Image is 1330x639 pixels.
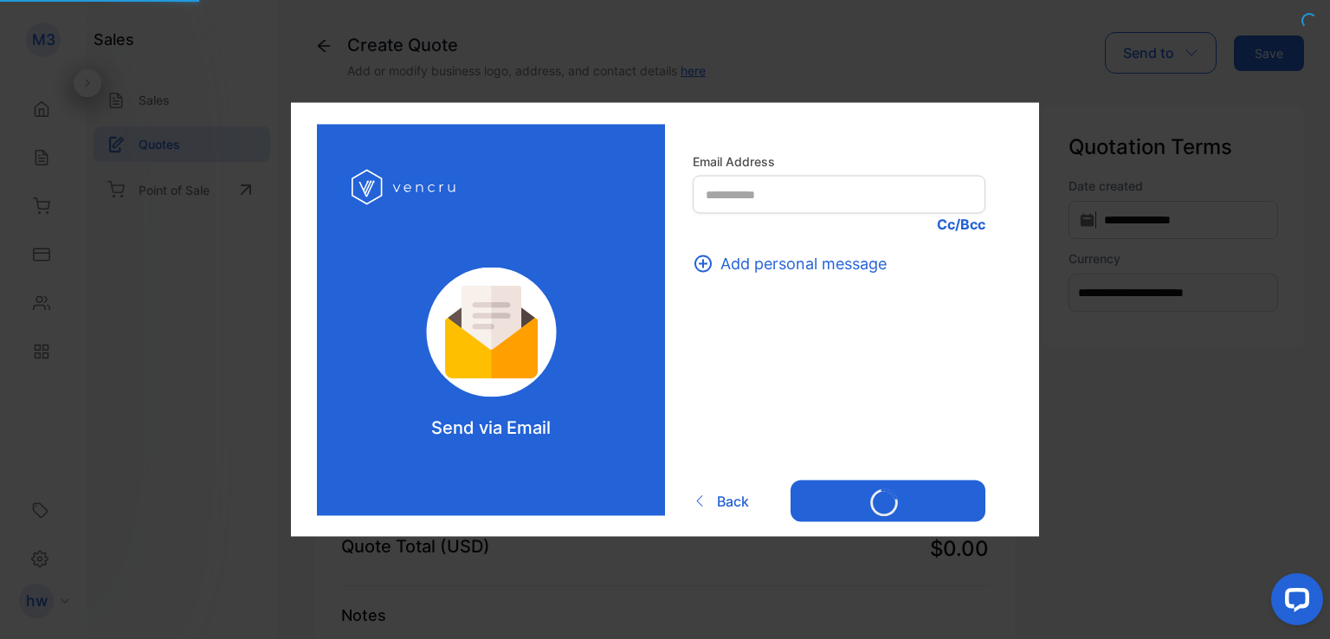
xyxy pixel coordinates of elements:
span: Add personal message [720,252,887,275]
span: Back [717,490,749,511]
button: Add personal message [693,252,897,275]
img: log [403,268,580,397]
iframe: LiveChat chat widget [1257,566,1330,639]
p: Send via Email [431,415,551,441]
img: log [352,159,460,216]
label: Email Address [693,152,985,171]
p: Cc/Bcc [693,214,985,235]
